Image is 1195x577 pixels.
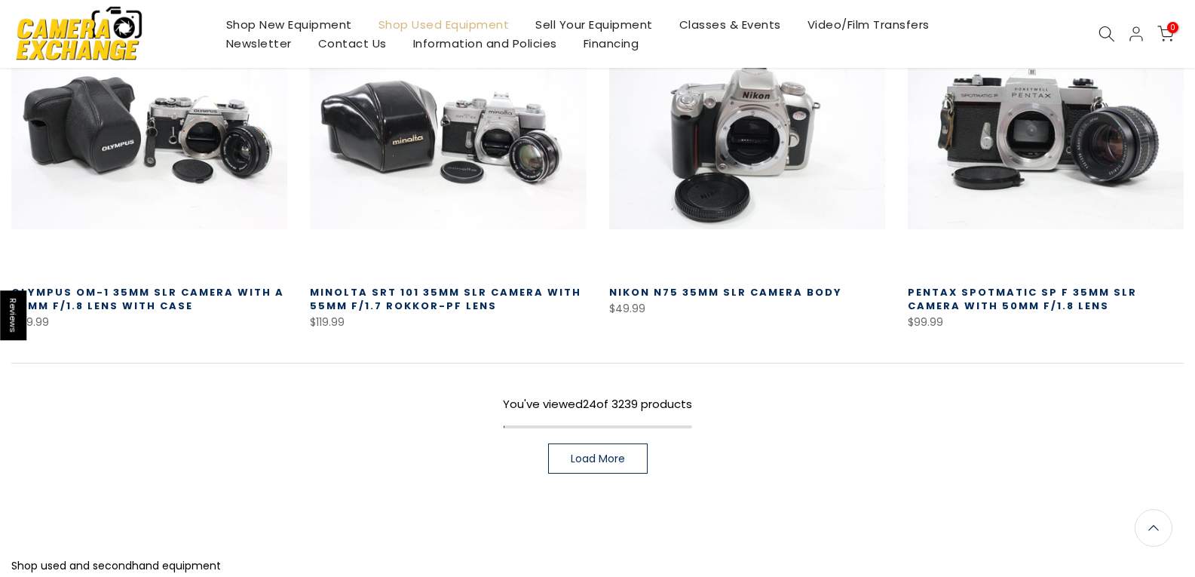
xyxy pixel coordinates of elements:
[1167,22,1178,33] span: 0
[908,285,1137,313] a: Pentax Spotmatic SP F 35mm SLR Camera with 50mm f/1.8 Lens
[310,313,586,332] div: $119.99
[11,557,1184,575] p: Shop used and secondhand equipment
[503,396,692,412] span: You've viewed of 3239 products
[1135,509,1172,547] a: Back to the top
[213,34,305,53] a: Newsletter
[583,396,596,412] span: 24
[310,285,581,313] a: Minolta SRT 101 35mm SLR Camera with 55mm f/1.7 Rokkor-PF Lens
[570,34,652,53] a: Financing
[305,34,400,53] a: Contact Us
[11,313,287,332] div: $139.99
[213,15,365,34] a: Shop New Equipment
[1157,26,1174,42] a: 0
[609,285,842,299] a: Nikon N75 35mm SLR Camera Body
[365,15,522,34] a: Shop Used Equipment
[11,285,284,313] a: Olympus OM-1 35mm SLR Camera with a 50mm f/1.8 Lens with Case
[794,15,942,34] a: Video/Film Transfers
[908,313,1184,332] div: $99.99
[609,299,885,318] div: $49.99
[571,453,625,464] span: Load More
[548,443,648,474] a: Load More
[666,15,794,34] a: Classes & Events
[522,15,666,34] a: Sell Your Equipment
[400,34,570,53] a: Information and Policies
